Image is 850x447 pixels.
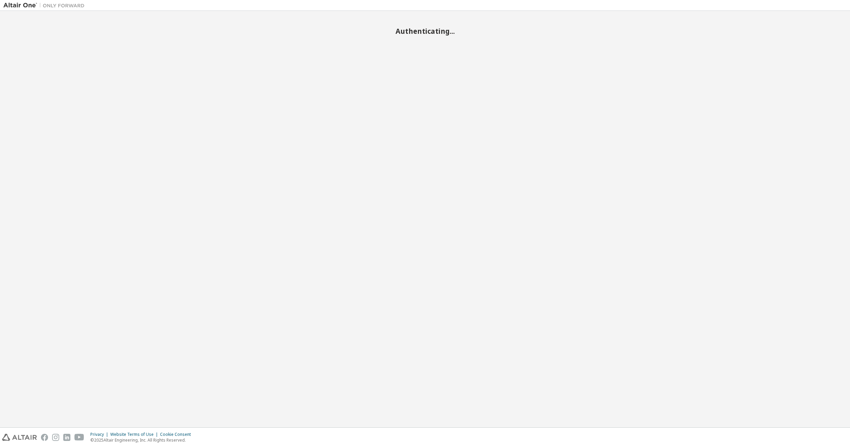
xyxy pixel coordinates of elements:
p: © 2025 Altair Engineering, Inc. All Rights Reserved. [90,437,195,443]
h2: Authenticating... [3,27,847,36]
div: Website Terms of Use [110,432,160,437]
div: Privacy [90,432,110,437]
img: instagram.svg [52,434,59,441]
img: altair_logo.svg [2,434,37,441]
img: facebook.svg [41,434,48,441]
img: linkedin.svg [63,434,70,441]
img: Altair One [3,2,88,9]
img: youtube.svg [74,434,84,441]
div: Cookie Consent [160,432,195,437]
